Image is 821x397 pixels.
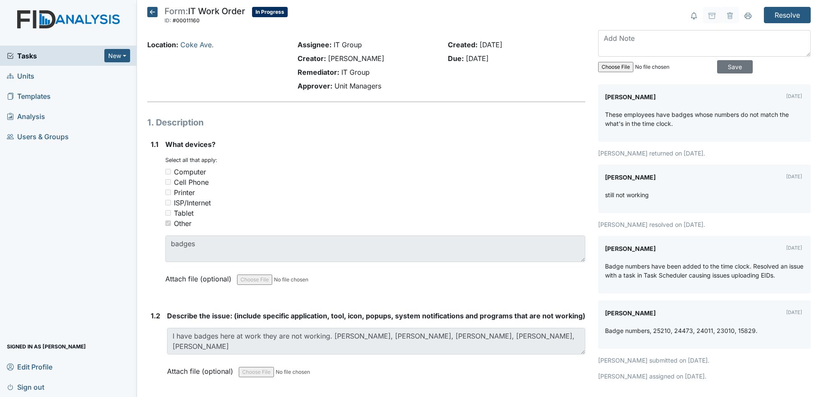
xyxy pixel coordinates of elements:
[598,220,811,229] p: [PERSON_NAME] resolved on [DATE].
[605,262,804,280] p: Badge numbers have been added to the time clock. Resolved an issue with a task in Task Scheduler ...
[147,40,178,49] strong: Location:
[7,130,69,143] span: Users & Groups
[334,82,381,90] span: Unit Managers
[165,157,217,163] small: Select all that apply:
[605,307,656,319] label: [PERSON_NAME]
[174,177,209,187] div: Cell Phone
[165,200,171,205] input: ISP/Internet
[147,116,585,129] h1: 1. Description
[598,356,811,365] p: [PERSON_NAME] submitted on [DATE].
[480,40,502,49] span: [DATE]
[167,328,585,354] textarea: I have badges here at work they are not working. [PERSON_NAME], [PERSON_NAME], [PERSON_NAME], [PE...
[164,6,188,16] span: Form:
[786,174,802,180] small: [DATE]
[7,380,44,394] span: Sign out
[7,69,34,82] span: Units
[165,140,216,149] span: What devices?
[298,82,332,90] strong: Approver:
[174,198,211,208] div: ISP/Internet
[605,171,656,183] label: [PERSON_NAME]
[173,17,200,24] span: #00011160
[448,54,464,63] strong: Due:
[164,17,171,24] span: ID:
[334,40,362,49] span: IT Group
[598,149,811,158] p: [PERSON_NAME] returned on [DATE].
[164,7,245,26] div: IT Work Order
[341,68,370,76] span: IT Group
[104,49,130,62] button: New
[151,311,160,321] label: 1.2
[165,235,585,262] textarea: badges
[165,169,171,174] input: Computer
[167,311,585,320] span: Describe the issue: (include specific application, tool, icon, popups, system notifications and p...
[7,51,104,61] a: Tasks
[7,360,52,373] span: Edit Profile
[7,340,86,353] span: Signed in as [PERSON_NAME]
[764,7,811,23] input: Resolve
[598,372,811,381] p: [PERSON_NAME] assigned on [DATE].
[174,167,206,177] div: Computer
[180,40,214,49] a: Coke Ave.
[7,110,45,123] span: Analysis
[174,218,192,229] div: Other
[448,40,477,49] strong: Created:
[298,40,331,49] strong: Assignee:
[252,7,288,17] span: In Progress
[328,54,384,63] span: [PERSON_NAME]
[165,179,171,185] input: Cell Phone
[151,139,158,150] label: 1.1
[786,245,802,251] small: [DATE]
[174,187,195,198] div: Printer
[605,110,804,128] p: These employees have badges whose numbers do not match the what's in the time clock.
[298,54,326,63] strong: Creator:
[165,220,171,226] input: Other
[165,210,171,216] input: Tablet
[717,60,753,73] input: Save
[7,89,51,103] span: Templates
[786,309,802,315] small: [DATE]
[605,91,656,103] label: [PERSON_NAME]
[605,190,649,199] p: still not working
[165,269,235,284] label: Attach file (optional)
[605,326,757,335] p: Badge numbers, 25210, 24473, 24011, 23010, 15829.
[167,361,237,376] label: Attach file (optional)
[466,54,489,63] span: [DATE]
[174,208,194,218] div: Tablet
[605,243,656,255] label: [PERSON_NAME]
[786,93,802,99] small: [DATE]
[298,68,339,76] strong: Remediator:
[165,189,171,195] input: Printer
